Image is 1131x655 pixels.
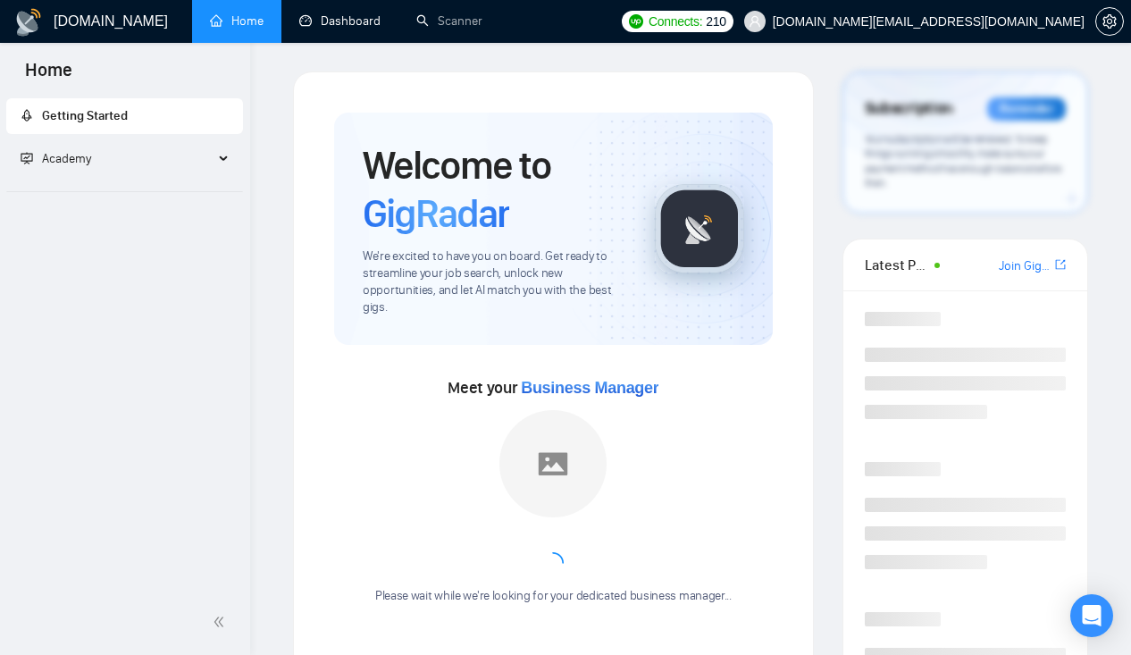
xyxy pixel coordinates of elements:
span: Subscription [865,94,953,124]
div: Please wait while we're looking for your dedicated business manager... [364,588,742,605]
a: setting [1095,14,1124,29]
span: Latest Posts from the GigRadar Community [865,254,929,276]
span: 210 [706,12,725,31]
h1: Welcome to [363,141,626,238]
span: user [749,15,761,28]
span: Academy [42,151,91,166]
span: Home [11,57,87,95]
span: export [1055,257,1066,272]
a: dashboardDashboard [299,13,381,29]
span: Connects: [649,12,702,31]
a: searchScanner [416,13,482,29]
a: homeHome [210,13,264,29]
li: Academy Homepage [6,184,243,196]
span: setting [1096,14,1123,29]
button: setting [1095,7,1124,36]
span: double-left [213,613,230,631]
span: We're excited to have you on board. Get ready to streamline your job search, unlock new opportuni... [363,248,626,316]
img: logo [14,8,43,37]
span: Academy [21,151,91,166]
div: Reminder [987,97,1066,121]
span: Getting Started [42,108,128,123]
span: fund-projection-screen [21,152,33,164]
li: Getting Started [6,98,243,134]
img: upwork-logo.png [629,14,643,29]
span: Your subscription will be renewed. To keep things running smoothly, make sure your payment method... [865,132,1061,190]
span: rocket [21,109,33,122]
img: gigradar-logo.png [655,184,744,273]
img: placeholder.png [499,410,607,517]
span: Business Manager [521,379,658,397]
span: GigRadar [363,189,509,238]
a: Join GigRadar Slack Community [999,256,1051,276]
span: loading [541,551,565,575]
a: export [1055,256,1066,273]
div: Open Intercom Messenger [1070,594,1113,637]
span: Meet your [448,378,658,398]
